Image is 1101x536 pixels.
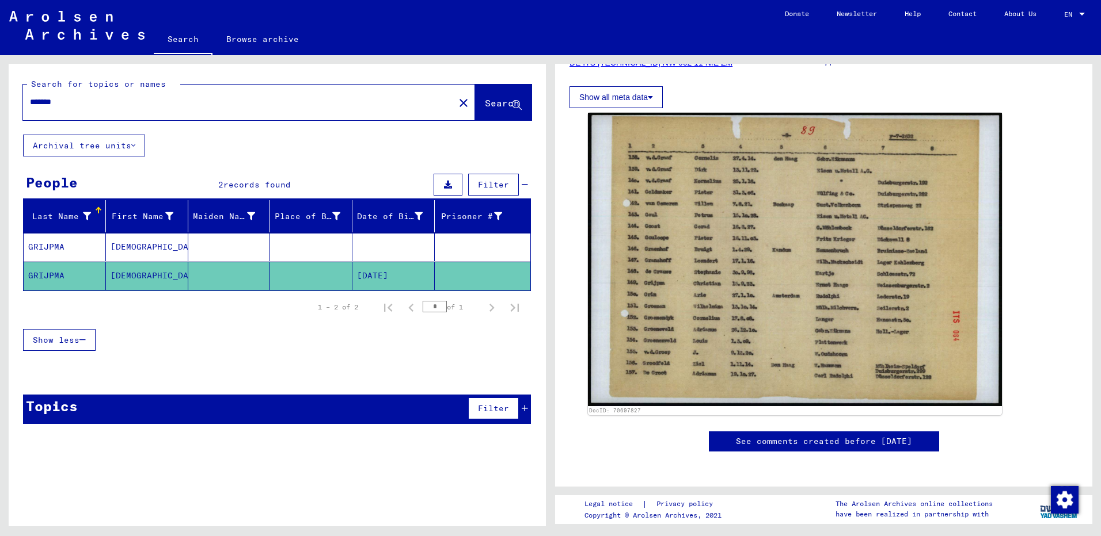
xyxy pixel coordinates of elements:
[275,207,355,225] div: Place of Birth
[352,200,435,232] mat-header-cell: Date of Birth
[377,296,400,319] button: First page
[589,407,641,414] a: DocID: 70697827
[478,403,509,414] span: Filter
[836,499,993,509] p: The Arolsen Archives online collections
[1064,10,1077,18] span: EN
[352,262,435,290] mat-cell: [DATE]
[584,498,727,510] div: |
[468,174,519,196] button: Filter
[28,207,105,225] div: Last Name
[318,302,358,312] div: 1 – 2 of 2
[275,210,340,223] div: Place of Birth
[188,200,271,232] mat-header-cell: Maiden Name
[193,207,270,225] div: Maiden Name
[584,498,642,510] a: Legal notice
[26,396,78,416] div: Topics
[28,210,91,223] div: Last Name
[468,397,519,419] button: Filter
[223,179,291,190] span: records found
[435,200,530,232] mat-header-cell: Prisoner #
[23,329,96,351] button: Show less
[423,301,480,312] div: of 1
[836,509,993,519] p: have been realized in partnership with
[23,135,145,156] button: Archival tree units
[9,11,145,40] img: Arolsen_neg.svg
[439,210,502,223] div: Prisoner #
[212,25,313,53] a: Browse archive
[106,200,188,232] mat-header-cell: First Name
[1038,495,1081,523] img: yv_logo.png
[218,179,223,190] span: 2
[478,179,509,190] span: Filter
[457,96,470,110] mat-icon: close
[1050,485,1078,513] div: Change consent
[154,25,212,55] a: Search
[584,510,727,520] p: Copyright © Arolsen Archives, 2021
[193,210,256,223] div: Maiden Name
[480,296,503,319] button: Next page
[357,207,437,225] div: Date of Birth
[570,86,663,108] button: Show all meta data
[111,207,188,225] div: First Name
[106,262,188,290] mat-cell: [DEMOGRAPHIC_DATA]
[270,200,352,232] mat-header-cell: Place of Birth
[357,210,423,223] div: Date of Birth
[26,172,78,193] div: People
[503,296,526,319] button: Last page
[400,296,423,319] button: Previous page
[485,97,519,109] span: Search
[736,435,912,447] a: See comments created before [DATE]
[24,200,106,232] mat-header-cell: Last Name
[106,233,188,261] mat-cell: [DEMOGRAPHIC_DATA]
[1051,486,1079,514] img: Change consent
[33,335,79,345] span: Show less
[24,262,106,290] mat-cell: GRIJPMA
[24,233,106,261] mat-cell: GRIJPMA
[475,85,531,120] button: Search
[452,91,475,114] button: Clear
[439,207,517,225] div: Prisoner #
[31,79,166,89] mat-label: Search for topics or names
[111,210,173,223] div: First Name
[647,498,727,510] a: Privacy policy
[588,113,1002,405] img: 001.jpg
